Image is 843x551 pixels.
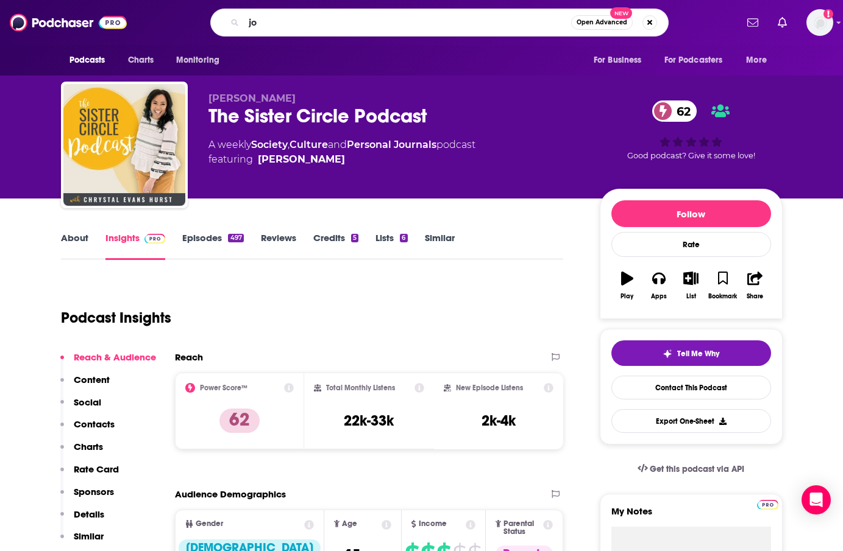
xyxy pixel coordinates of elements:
span: , [288,139,290,150]
div: Bookmark [708,293,737,300]
button: Rate Card [60,463,119,486]
span: Open Advanced [577,19,627,26]
button: open menu [738,49,782,72]
div: 62Good podcast? Give it some love! [600,93,783,168]
button: open menu [168,49,235,72]
span: New [610,7,632,19]
a: Contact This Podcast [611,376,771,399]
div: Apps [651,293,667,300]
button: Details [60,508,104,531]
button: Content [60,374,110,396]
span: Age [342,520,357,528]
span: Get this podcast via API [650,464,744,474]
p: 62 [219,409,260,433]
button: Reach & Audience [60,351,156,374]
span: Monitoring [176,52,219,69]
span: Income [419,520,447,528]
a: Show notifications dropdown [742,12,763,33]
div: Rate [611,232,771,257]
h2: Audience Demographics [175,488,286,500]
div: A weekly podcast [208,138,475,167]
p: Sponsors [74,486,114,497]
a: Reviews [261,232,296,260]
button: open menu [585,49,657,72]
div: Search podcasts, credits, & more... [210,9,669,37]
label: My Notes [611,505,771,527]
a: About [61,232,88,260]
span: Charts [128,52,154,69]
button: tell me why sparkleTell Me Why [611,340,771,366]
p: Details [74,508,104,520]
button: Show profile menu [806,9,833,36]
span: [PERSON_NAME] [208,93,296,104]
p: Rate Card [74,463,119,475]
img: User Profile [806,9,833,36]
a: Charts [120,49,162,72]
p: Social [74,396,101,408]
a: Get this podcast via API [628,454,755,484]
button: Social [60,396,101,419]
p: Content [74,374,110,385]
button: Sponsors [60,486,114,508]
span: Parental Status [503,520,541,536]
a: Episodes497 [182,232,243,260]
button: Contacts [60,418,115,441]
div: 5 [351,234,358,242]
span: featuring [208,152,475,167]
a: 62 [652,100,697,122]
h1: Podcast Insights [61,309,171,327]
a: Society [251,139,288,150]
p: Charts [74,441,103,452]
a: Personal Journals [347,139,436,150]
button: Play [611,264,643,307]
span: Podcasts [69,52,105,69]
button: Follow [611,200,771,227]
div: 497 [228,234,243,242]
div: Play [621,293,633,300]
span: More [746,52,767,69]
span: For Business [594,52,642,69]
img: Podchaser Pro [757,500,778,510]
button: Apps [643,264,675,307]
button: Charts [60,441,103,463]
button: Open AdvancedNew [571,15,633,30]
span: Gender [196,520,223,528]
a: Similar [425,232,455,260]
p: Similar [74,530,104,542]
a: Lists6 [375,232,407,260]
span: Logged in as shcarlos [806,9,833,36]
button: Bookmark [707,264,739,307]
img: Podchaser - Follow, Share and Rate Podcasts [10,11,127,34]
div: [PERSON_NAME] [258,152,345,167]
button: List [675,264,706,307]
div: Share [747,293,763,300]
a: Culture [290,139,328,150]
div: 6 [400,234,407,242]
span: 62 [664,100,697,122]
input: Search podcasts, credits, & more... [244,13,571,32]
a: Show notifications dropdown [773,12,792,33]
p: Reach & Audience [74,351,156,363]
h3: 2k-4k [482,412,516,430]
h2: Total Monthly Listens [326,384,395,392]
h3: 22k-33k [344,412,394,430]
a: Pro website [757,498,778,510]
span: Good podcast? Give it some love! [627,151,755,160]
img: Podchaser Pro [144,234,166,244]
img: The Sister Circle Podcast [63,84,185,206]
a: InsightsPodchaser Pro [105,232,166,260]
div: Open Intercom Messenger [802,485,831,514]
a: Credits5 [313,232,358,260]
svg: Add a profile image [823,9,833,19]
span: Tell Me Why [677,349,719,359]
span: For Podcasters [664,52,723,69]
h2: New Episode Listens [456,384,523,392]
h2: Power Score™ [200,384,247,392]
button: open menu [656,49,741,72]
button: Export One-Sheet [611,409,771,433]
button: Share [739,264,770,307]
button: open menu [61,49,121,72]
span: and [328,139,347,150]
